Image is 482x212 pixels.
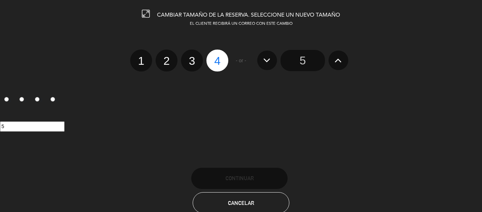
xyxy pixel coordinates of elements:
[228,200,254,206] span: Cancelar
[225,175,254,181] span: Continuar
[35,97,40,102] input: 3
[19,97,24,102] input: 2
[130,50,152,71] label: 1
[191,168,288,189] button: Continuar
[190,22,293,26] span: EL CLIENTE RECIBIRÁ UN CORREO CON ESTE CAMBIO
[50,97,55,102] input: 4
[4,97,9,102] input: 1
[156,50,177,71] label: 2
[236,57,246,65] span: - or -
[157,12,340,18] span: CAMBIAR TAMAÑO DE LA RESERVA. SELECCIONE UN NUEVO TAMAÑO
[206,50,228,71] label: 4
[181,50,203,71] label: 3
[16,94,31,106] label: 2
[31,94,47,106] label: 3
[46,94,62,106] label: 4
